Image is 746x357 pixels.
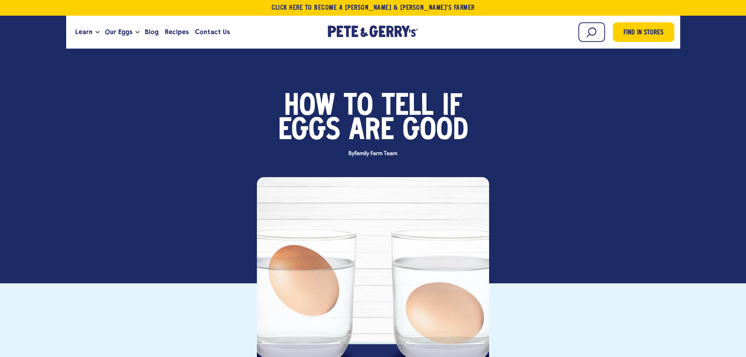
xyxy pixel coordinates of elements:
[442,95,462,119] span: if
[354,150,397,157] span: Family Farm Team
[382,95,434,119] span: Tell
[145,27,159,37] span: Blog
[344,95,373,119] span: to
[613,22,674,42] a: Find in Stores
[192,22,233,43] a: Contact Us
[623,28,663,38] span: Find in Stores
[162,22,192,43] a: Recipes
[142,22,162,43] a: Blog
[284,95,335,119] span: How
[75,27,92,37] span: Learn
[96,31,99,34] button: Open the dropdown menu for Learn
[578,22,605,42] input: Search
[278,119,340,143] span: Eggs
[105,27,132,37] span: Our Eggs
[195,27,230,37] span: Contact Us
[349,119,394,143] span: are
[102,22,135,43] a: Our Eggs
[135,31,139,34] button: Open the dropdown menu for Our Eggs
[165,27,189,37] span: Recipes
[345,151,401,157] span: By
[403,119,468,143] span: Good
[72,22,96,43] a: Learn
